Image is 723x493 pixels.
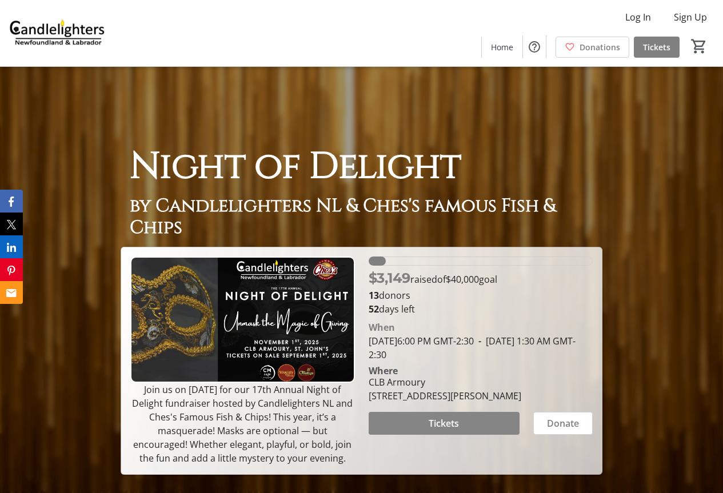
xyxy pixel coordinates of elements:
[130,383,355,465] p: Join us on [DATE] for our 17th Annual Night of Delight fundraiser hosted by Candlelighters NL and...
[130,256,355,383] img: Campaign CTA Media Photo
[429,416,459,430] span: Tickets
[369,256,593,266] div: 7.872749999999999% of fundraising goal reached
[533,412,593,435] button: Donate
[7,5,109,62] img: Candlelighters Newfoundland and Labrador's Logo
[547,416,579,430] span: Donate
[482,37,522,58] a: Home
[580,41,620,53] span: Donations
[369,289,379,302] b: 13
[369,366,398,375] div: Where
[634,37,680,58] a: Tickets
[643,41,670,53] span: Tickets
[369,335,474,347] span: [DATE] 6:00 PM GMT-2:30
[130,142,461,191] span: Night of Delight
[616,8,660,26] button: Log In
[491,41,513,53] span: Home
[369,412,520,435] button: Tickets
[369,389,521,403] div: [STREET_ADDRESS][PERSON_NAME]
[689,36,709,57] button: Cart
[556,37,629,58] a: Donations
[446,273,479,286] span: $40,000
[369,335,576,361] span: [DATE] 1:30 AM GMT-2:30
[523,35,546,58] button: Help
[369,268,497,288] p: raised of goal
[369,302,593,316] p: days left
[369,288,593,302] p: donors
[474,335,486,347] span: -
[130,194,560,240] span: by Candlelighters NL & Ches's famous Fish & Chips
[369,270,410,286] span: $3,149
[665,8,716,26] button: Sign Up
[625,10,651,24] span: Log In
[674,10,707,24] span: Sign Up
[369,320,395,334] div: When
[369,375,521,389] div: CLB Armoury
[369,303,379,315] span: 52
